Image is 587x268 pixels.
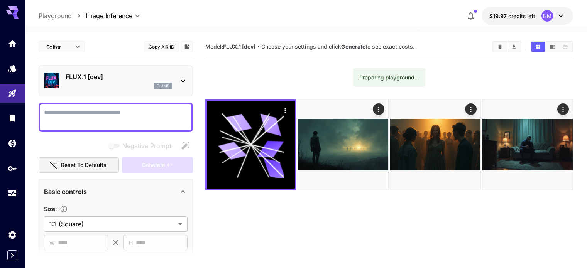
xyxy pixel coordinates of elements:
[482,7,573,25] button: $19.9748NM
[341,43,365,50] b: Generate
[492,41,521,52] div: Clear AllDownload All
[44,206,57,212] span: Size :
[8,39,17,48] div: Home
[559,42,572,52] button: Show media in list view
[493,42,507,52] button: Clear All
[8,64,17,73] div: Models
[507,42,521,52] button: Download All
[44,187,87,196] p: Basic controls
[390,99,480,190] img: 2Q==
[66,72,172,81] p: FLUX.1 [dev]
[541,10,553,22] div: NM
[8,189,17,198] div: Usage
[8,230,17,239] div: Settings
[279,105,291,116] div: Actions
[465,103,477,115] div: Actions
[557,103,569,115] div: Actions
[531,41,573,52] div: Show media in grid viewShow media in video viewShow media in list view
[489,12,535,20] div: $19.9748
[122,141,171,150] span: Negative Prompt
[508,13,535,19] span: credits left
[359,71,419,84] div: Preparing playground...
[489,13,508,19] span: $19.97
[205,43,255,50] span: Model:
[298,99,388,190] img: 2Q==
[49,219,175,229] span: 1:1 (Square)
[223,43,255,50] b: FLUX.1 [dev]
[44,182,188,201] div: Basic controls
[8,89,17,98] div: Playground
[49,238,55,247] span: W
[157,83,170,89] p: flux1d
[257,42,259,51] p: ·
[482,99,573,190] img: 9k=
[8,163,17,173] div: API Keys
[531,42,545,52] button: Show media in grid view
[39,11,86,20] nav: breadcrumb
[144,41,179,52] button: Copy AIR ID
[44,69,188,93] div: FLUX.1 [dev]flux1d
[57,205,71,213] button: Adjust the dimensions of the generated image by specifying its width and height in pixels, or sel...
[8,138,17,148] div: Wallet
[8,113,17,123] div: Library
[86,11,132,20] span: Image Inference
[46,43,70,51] span: Editor
[107,141,178,150] span: Negative prompts are not compatible with the selected model.
[39,157,119,173] button: Reset to defaults
[373,103,384,115] div: Actions
[183,42,190,51] button: Add to library
[7,250,17,260] button: Expand sidebar
[129,238,133,247] span: H
[261,43,414,50] span: Choose your settings and click to see exact costs.
[39,11,72,20] a: Playground
[545,42,559,52] button: Show media in video view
